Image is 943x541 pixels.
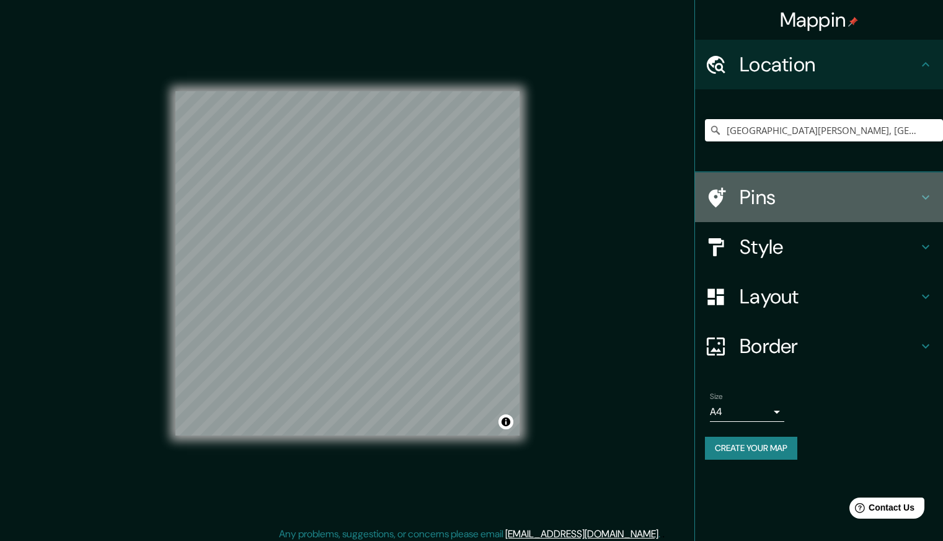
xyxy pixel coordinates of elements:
[705,119,943,141] input: Pick your city or area
[695,272,943,321] div: Layout
[695,321,943,371] div: Border
[705,437,797,460] button: Create your map
[740,52,918,77] h4: Location
[695,222,943,272] div: Style
[848,17,858,27] img: pin-icon.png
[498,414,513,429] button: Toggle attribution
[740,284,918,309] h4: Layout
[710,391,723,402] label: Size
[740,185,918,210] h4: Pins
[695,172,943,222] div: Pins
[175,91,520,436] canvas: Map
[695,40,943,89] div: Location
[505,527,658,540] a: [EMAIL_ADDRESS][DOMAIN_NAME]
[740,334,918,359] h4: Border
[780,7,859,32] h4: Mappin
[833,493,929,527] iframe: Help widget launcher
[710,402,784,422] div: A4
[740,235,918,259] h4: Style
